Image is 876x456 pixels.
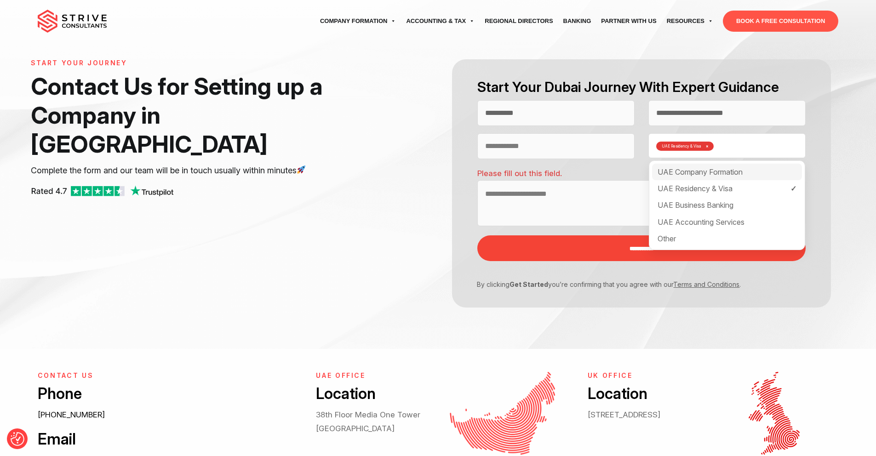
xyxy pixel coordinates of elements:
[706,144,708,148] button: Remove UAE Residency & Visa
[652,164,802,180] div: UAE Company Formation
[470,279,799,289] p: By clicking you’re confirming that you agree with our .
[652,197,802,213] div: UAE Business Banking
[662,144,701,148] span: UAE Residency & Visa
[480,8,558,34] a: Regional Directors
[31,164,381,177] p: Complete the form and our team will be in touch usually within minutes
[11,432,24,446] img: Revisit consent button
[438,59,845,308] form: Contact form
[588,372,703,380] h6: UK Office
[662,8,718,34] a: Resources
[31,59,381,67] h6: START YOUR JOURNEY
[401,8,480,34] a: Accounting & Tax
[588,408,703,422] p: [STREET_ADDRESS]
[652,230,802,247] div: Other
[652,214,802,230] div: UAE Accounting Services
[38,429,296,450] h3: Email
[316,383,431,404] h3: Location
[450,372,555,455] img: Get in touch
[38,10,107,33] img: main-logo.svg
[11,432,24,446] button: Consent Preferences
[477,78,806,97] h2: Start Your Dubai Journey With Expert Guidance
[316,408,431,436] p: 38th Floor Media One Tower [GEOGRAPHIC_DATA]
[38,383,296,404] h3: Phone
[38,410,105,419] a: [PHONE_NUMBER]
[558,8,596,34] a: Banking
[477,166,635,180] span: Please fill out this field.
[315,8,401,34] a: Company Formation
[673,280,739,288] a: Terms and Conditions
[31,72,381,159] h1: Contact Us for Setting up a Company in [GEOGRAPHIC_DATA]
[652,180,802,197] div: UAE Residency & Visa
[588,383,703,404] h3: Location
[297,165,305,174] img: 🚀
[749,372,800,455] img: Get in touch
[596,8,661,34] a: Partner with Us
[316,372,431,380] h6: UAE OFFICE
[38,372,296,380] h6: CONTACT US
[510,280,548,288] strong: Get Started
[723,11,838,32] a: BOOK A FREE CONSULTATION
